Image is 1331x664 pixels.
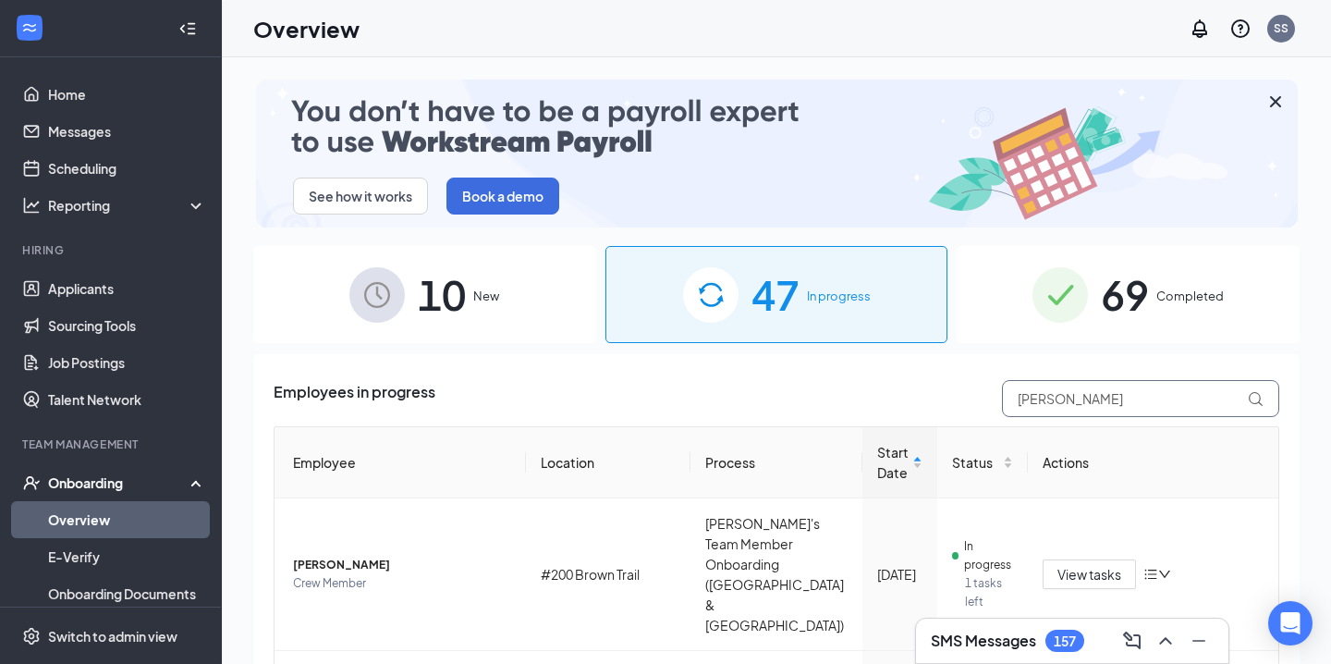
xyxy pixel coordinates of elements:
[1151,626,1180,656] button: ChevronUp
[964,537,1012,574] span: In progress
[22,242,202,258] div: Hiring
[22,473,41,492] svg: UserCheck
[48,196,207,215] div: Reporting
[1043,559,1136,589] button: View tasks
[446,178,559,215] button: Book a demo
[1101,263,1149,326] span: 69
[48,627,177,646] div: Switch to admin view
[1057,564,1121,584] span: View tasks
[937,427,1027,498] th: Status
[1184,626,1214,656] button: Minimize
[1028,427,1279,498] th: Actions
[965,574,1012,611] span: 1 tasks left
[256,80,1298,227] img: payroll-small.gif
[751,263,800,326] span: 47
[877,564,922,584] div: [DATE]
[22,627,41,646] svg: Settings
[274,380,435,417] span: Employees in progress
[952,452,998,473] span: Status
[1229,18,1252,40] svg: QuestionInfo
[1117,626,1147,656] button: ComposeMessage
[48,150,206,187] a: Scheduling
[22,196,41,215] svg: Analysis
[931,631,1036,651] h3: SMS Messages
[690,498,863,651] td: [PERSON_NAME]'s Team Member Onboarding ([GEOGRAPHIC_DATA] & [GEOGRAPHIC_DATA])
[48,538,206,575] a: E-Verify
[293,556,511,574] span: [PERSON_NAME]
[22,437,202,452] div: Team Management
[1158,568,1171,581] span: down
[1002,380,1279,417] input: Search by Name, Job Posting, or Process
[1268,601,1313,646] div: Open Intercom Messenger
[48,473,190,492] div: Onboarding
[20,18,39,37] svg: WorkstreamLogo
[1188,630,1210,652] svg: Minimize
[275,427,526,498] th: Employee
[48,501,206,538] a: Overview
[807,287,871,305] span: In progress
[1121,630,1143,652] svg: ComposeMessage
[1154,630,1177,652] svg: ChevronUp
[48,344,206,381] a: Job Postings
[1264,91,1287,113] svg: Cross
[293,574,511,593] span: Crew Member
[48,76,206,113] a: Home
[418,263,466,326] span: 10
[526,498,690,651] td: #200 Brown Trail
[48,307,206,344] a: Sourcing Tools
[1143,567,1158,582] span: bars
[1274,20,1288,36] div: SS
[48,381,206,418] a: Talent Network
[48,575,206,612] a: Onboarding Documents
[1156,287,1224,305] span: Completed
[48,113,206,150] a: Messages
[48,270,206,307] a: Applicants
[1054,633,1076,649] div: 157
[293,178,428,215] button: See how it works
[526,427,690,498] th: Location
[877,442,909,483] span: Start Date
[1189,18,1211,40] svg: Notifications
[473,287,499,305] span: New
[253,13,360,44] h1: Overview
[178,19,197,38] svg: Collapse
[690,427,863,498] th: Process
